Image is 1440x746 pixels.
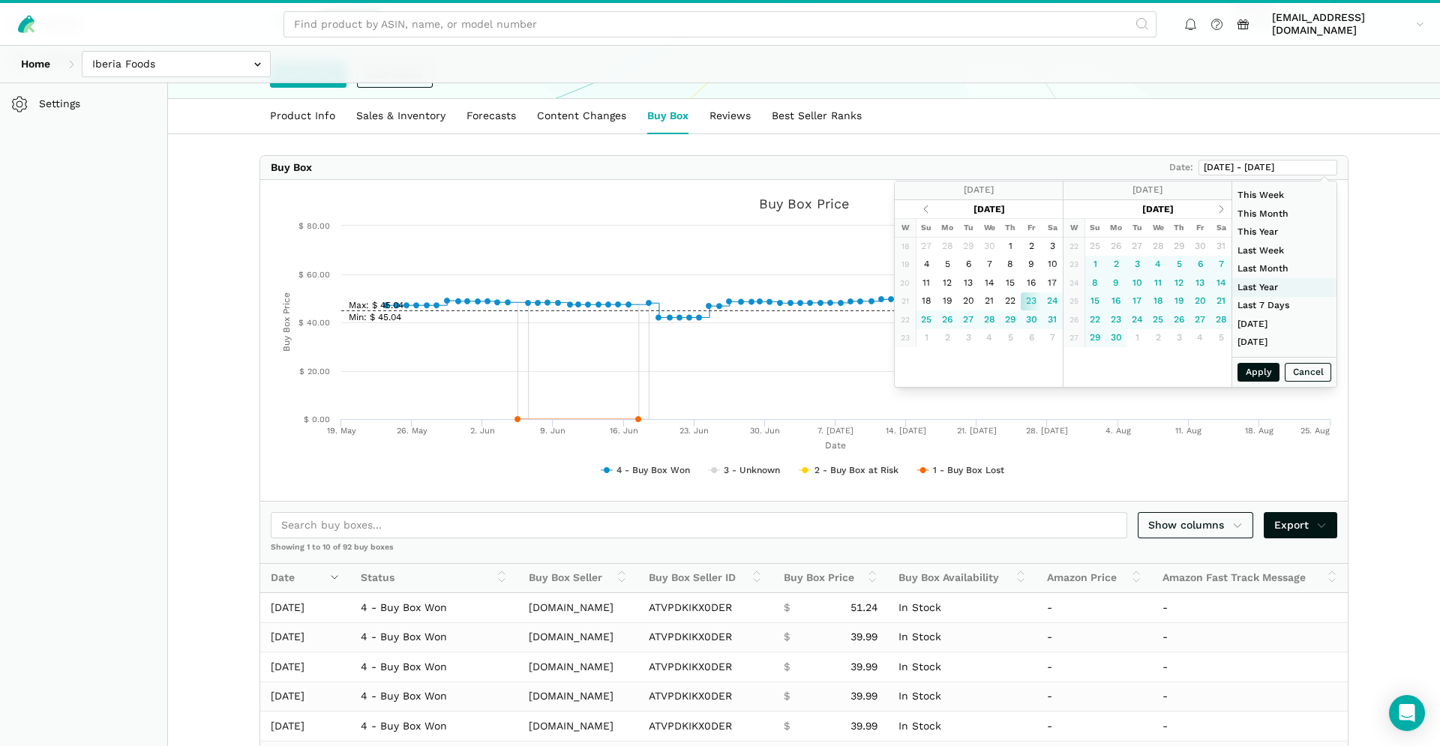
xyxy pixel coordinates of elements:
[349,312,367,322] tspan: Min:
[1210,310,1231,329] td: 28
[1210,219,1231,238] th: Sa
[638,593,773,622] td: ATVPDKIKX0DER
[1152,712,1348,742] td: -
[346,99,456,133] a: Sales & Inventory
[1000,310,1021,329] td: 29
[1232,334,1336,352] li: [DATE]
[380,300,403,310] tspan: 45.04
[895,274,916,292] td: 20
[979,292,1000,311] td: 21
[1042,256,1063,274] td: 10
[1021,256,1042,274] td: 9
[638,622,773,652] td: ATVPDKIKX0DER
[888,652,1036,682] td: In Stock
[933,465,1004,475] tspan: 1 - Buy Box Lost
[1084,219,1105,238] th: Su
[814,465,898,475] tspan: 2 - Buy Box at Risk
[307,270,330,280] tspan: 60.00
[958,237,979,256] td: 29
[1147,237,1168,256] td: 28
[1105,274,1126,292] td: 9
[1245,426,1273,436] tspan: 18. Aug
[1189,292,1210,311] td: 20
[888,564,1036,593] th: Buy Box Availability: activate to sort column ascending
[82,51,271,77] input: Iberia Foods
[1232,315,1336,334] li: [DATE]
[1168,256,1189,274] td: 5
[979,310,1000,329] td: 28
[1147,256,1168,274] td: 4
[1232,241,1336,260] li: Last Week
[895,329,916,348] td: 23
[1267,8,1429,40] a: [EMAIL_ADDRESS][DOMAIN_NAME]
[1285,363,1331,382] button: Cancel
[260,712,350,742] td: [DATE]
[1168,237,1189,256] td: 29
[958,274,979,292] td: 13
[350,564,518,593] th: Status: activate to sort column ascending
[886,426,926,436] tspan: 14. [DATE]
[518,712,638,742] td: [DOMAIN_NAME]
[1264,512,1338,538] a: Export
[916,310,937,329] td: 25
[518,564,638,593] th: Buy Box Seller: activate to sort column ascending
[1232,278,1336,297] li: Last Year
[350,652,518,682] td: 4 - Buy Box Won
[526,99,637,133] a: Content Changes
[895,310,916,329] td: 22
[916,219,937,238] th: Su
[937,329,958,348] td: 2
[1126,219,1147,238] th: Tu
[937,237,958,256] td: 28
[937,292,958,311] td: 19
[271,161,312,175] div: Buy Box
[1084,256,1105,274] td: 1
[916,256,937,274] td: 4
[784,720,790,733] span: $
[1084,292,1105,311] td: 15
[1126,237,1147,256] td: 27
[10,51,61,77] a: Home
[638,652,773,682] td: ATVPDKIKX0DER
[1063,310,1084,329] td: 26
[1232,205,1336,223] li: This Month
[958,310,979,329] td: 27
[1105,219,1126,238] th: Mo
[784,631,790,644] span: $
[1168,274,1189,292] td: 12
[378,312,401,322] tspan: 45.04
[350,682,518,712] td: 4 - Buy Box Won
[307,367,330,376] tspan: 20.00
[1000,219,1021,238] th: Th
[1126,256,1147,274] td: 3
[1168,219,1189,238] th: Th
[895,237,916,256] td: 18
[456,99,526,133] a: Forecasts
[1036,652,1152,682] td: -
[260,564,350,593] th: Date: activate to sort column ascending
[1084,329,1105,348] td: 29
[260,542,1348,563] div: Showing 1 to 10 of 92 buy boxes
[1126,274,1147,292] td: 10
[1084,274,1105,292] td: 8
[1026,426,1068,436] tspan: 28. [DATE]
[1063,256,1084,274] td: 23
[888,593,1036,622] td: In Stock
[1105,256,1126,274] td: 2
[1021,329,1042,348] td: 6
[979,256,1000,274] td: 7
[1152,682,1348,712] td: -
[1036,564,1152,593] th: Amazon Price: activate to sort column ascending
[937,256,958,274] td: 5
[1152,652,1348,682] td: -
[1189,256,1210,274] td: 6
[979,329,1000,348] td: 4
[1105,237,1126,256] td: 26
[1000,329,1021,348] td: 5
[299,367,304,376] tspan: $
[817,426,853,436] tspan: 7. [DATE]
[1105,200,1210,219] th: [DATE]
[1232,297,1336,316] li: Last 7 Days
[958,256,979,274] td: 6
[759,196,849,211] tspan: Buy Box Price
